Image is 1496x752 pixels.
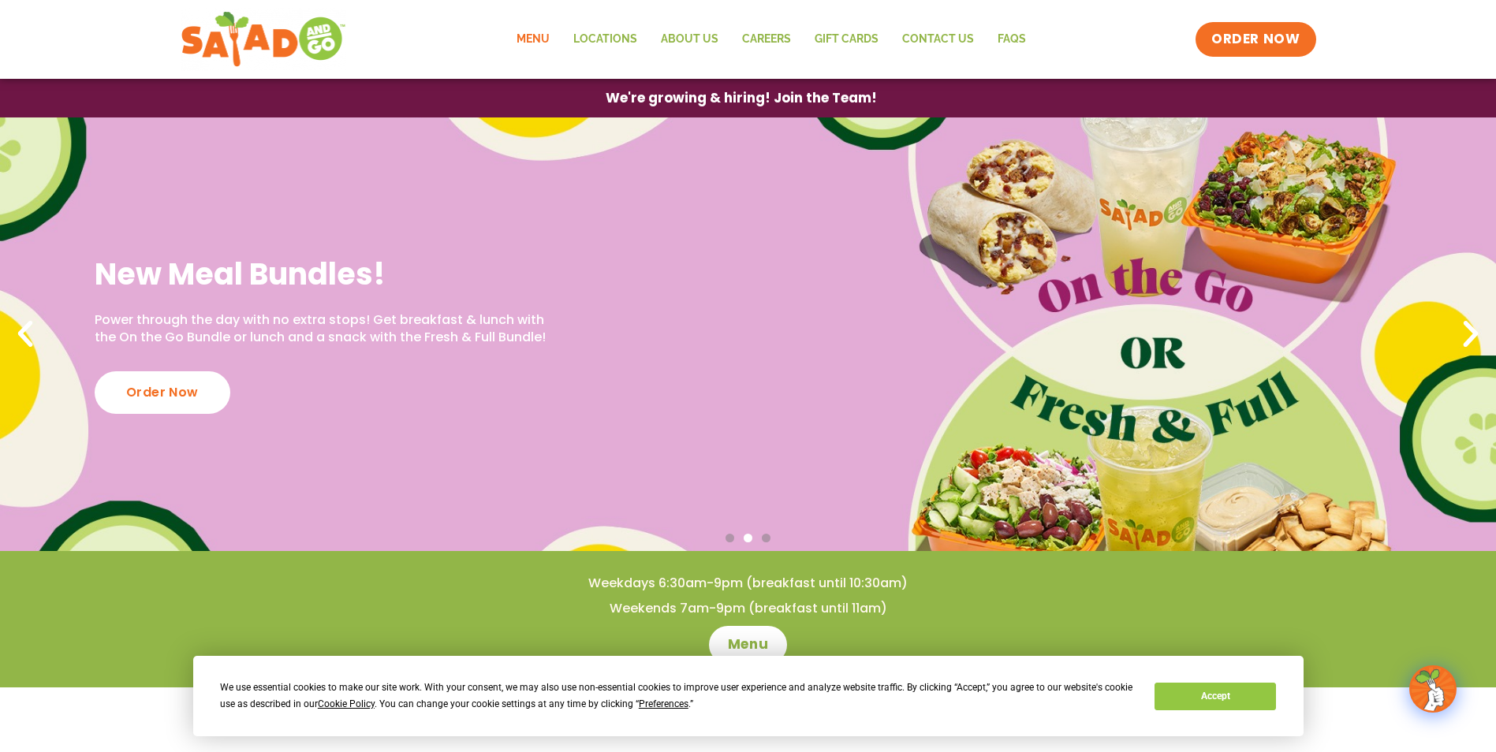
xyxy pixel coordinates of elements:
a: Contact Us [890,21,986,58]
nav: Menu [505,21,1038,58]
a: GIFT CARDS [803,21,890,58]
div: Previous slide [8,317,43,352]
a: Menu [709,626,787,664]
span: Menu [728,635,768,654]
a: Locations [561,21,649,58]
a: Careers [730,21,803,58]
a: FAQs [986,21,1038,58]
span: Cookie Policy [318,698,375,709]
div: Order Now [95,371,230,414]
p: Power through the day with no extra stops! Get breakfast & lunch with the On the Go Bundle or lun... [95,311,557,347]
a: About Us [649,21,730,58]
h4: Weekdays 6:30am-9pm (breakfast until 10:30am) [32,575,1464,592]
a: ORDER NOW [1196,22,1315,57]
span: Preferences [639,698,688,709]
span: Go to slide 3 [762,534,770,542]
img: new-SAG-logo-768×292 [181,8,347,71]
span: Go to slide 2 [744,534,752,542]
span: We're growing & hiring! Join the Team! [606,91,877,105]
h4: Weekends 7am-9pm (breakfast until 11am) [32,600,1464,617]
span: ORDER NOW [1211,30,1300,49]
div: We use essential cookies to make our site work. With your consent, we may also use non-essential ... [220,679,1136,713]
h2: New Meal Bundles! [95,255,557,293]
div: Cookie Consent Prompt [193,656,1304,736]
a: Menu [505,21,561,58]
span: Go to slide 1 [726,534,734,542]
a: We're growing & hiring! Join the Team! [582,80,901,117]
div: Next slide [1453,317,1488,352]
button: Accept [1155,683,1276,710]
img: wpChatIcon [1411,667,1455,711]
